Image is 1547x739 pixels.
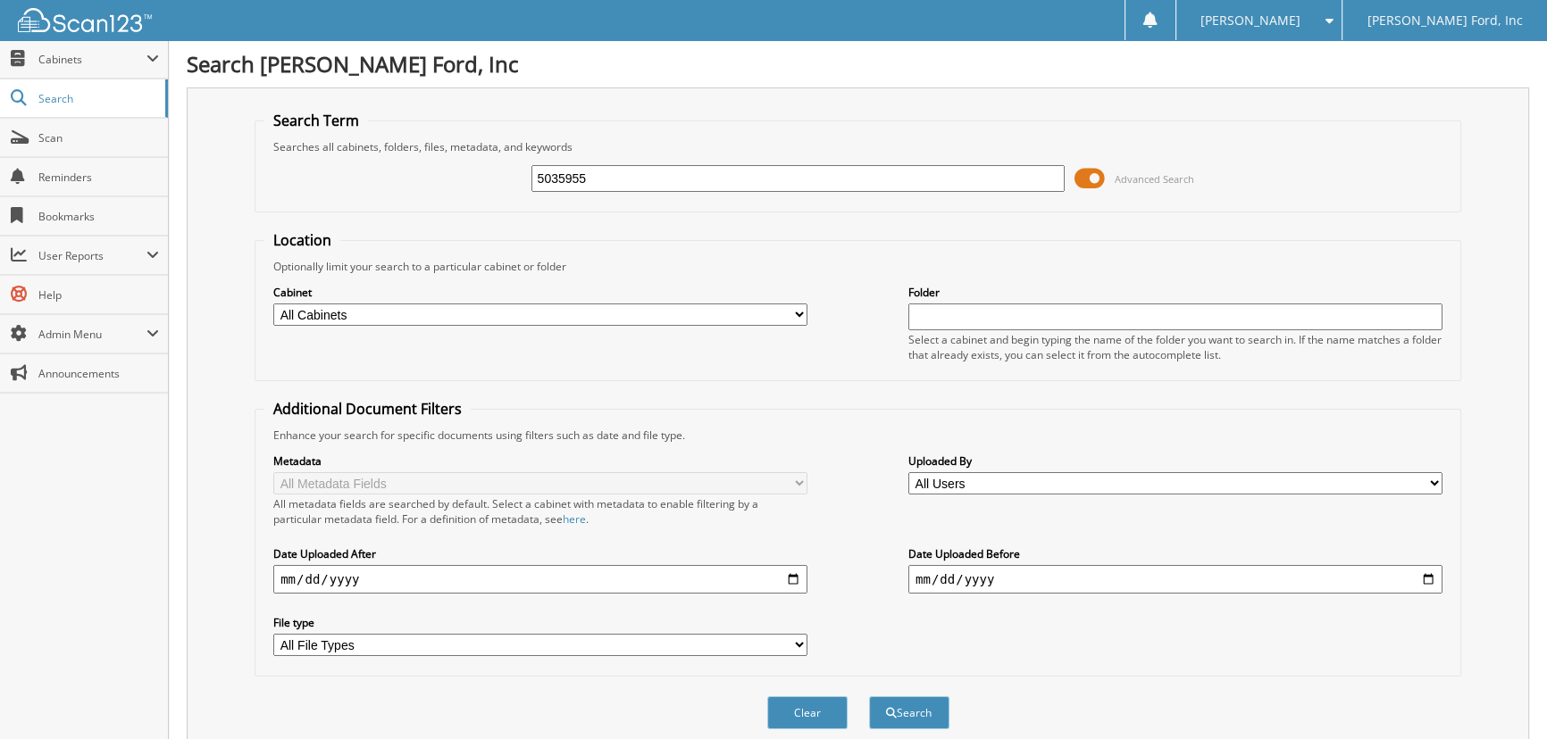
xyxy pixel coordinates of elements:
[264,428,1451,443] div: Enhance your search for specific documents using filters such as date and file type.
[273,546,807,561] label: Date Uploaded After
[1367,15,1523,26] span: [PERSON_NAME] Ford, Inc
[869,696,949,729] button: Search
[38,366,159,381] span: Announcements
[908,332,1442,362] div: Select a cabinet and begin typing the name of the folder you want to search in. If the name match...
[38,170,159,185] span: Reminders
[273,496,807,527] div: All metadata fields are searched by default. Select a cabinet with metadata to enable filtering b...
[38,287,159,303] span: Help
[38,248,146,263] span: User Reports
[264,259,1451,274] div: Optionally limit your search to a particular cabinet or folder
[1200,15,1300,26] span: [PERSON_NAME]
[273,565,807,594] input: start
[264,230,340,250] legend: Location
[908,565,1442,594] input: end
[1114,172,1193,186] span: Advanced Search
[273,285,807,300] label: Cabinet
[563,511,586,527] a: here
[908,453,1442,469] label: Uploaded By
[908,546,1442,561] label: Date Uploaded Before
[264,111,368,130] legend: Search Term
[187,49,1529,79] h1: Search [PERSON_NAME] Ford, Inc
[908,285,1442,300] label: Folder
[264,139,1451,154] div: Searches all cabinets, folders, files, metadata, and keywords
[767,696,848,729] button: Clear
[273,453,807,469] label: Metadata
[18,8,152,32] img: scan123-logo-white.svg
[38,209,159,224] span: Bookmarks
[38,91,156,106] span: Search
[38,327,146,342] span: Admin Menu
[1458,653,1547,739] iframe: Chat Widget
[273,615,807,630] label: File type
[264,399,471,419] legend: Additional Document Filters
[38,52,146,67] span: Cabinets
[38,130,159,145] span: Scan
